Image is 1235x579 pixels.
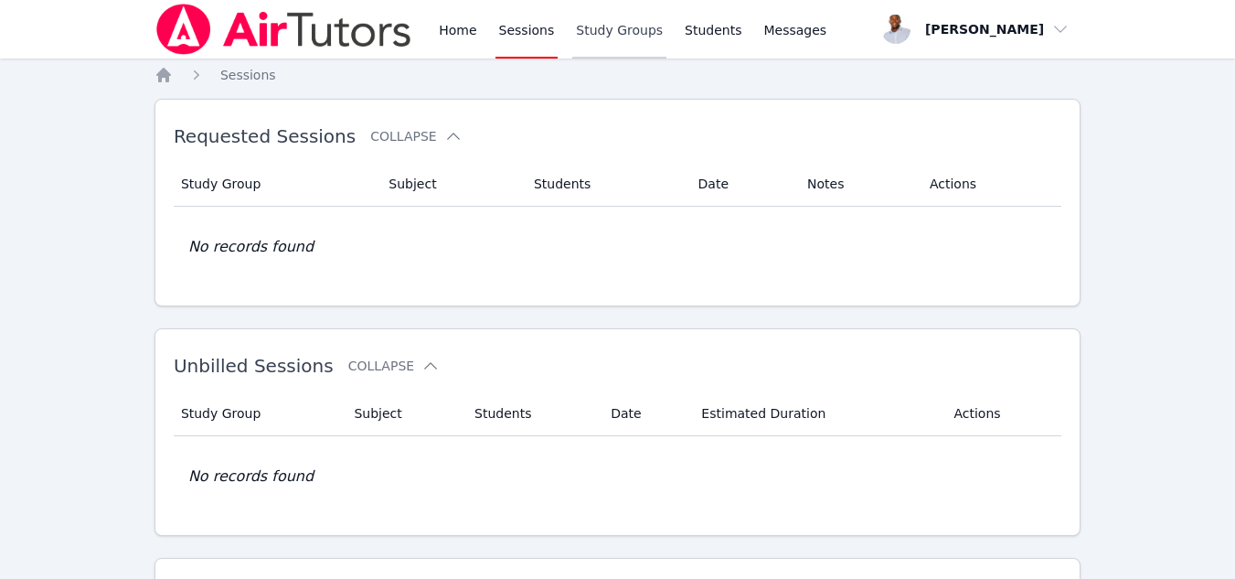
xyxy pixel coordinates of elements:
[174,207,1061,287] td: No records found
[942,391,1061,436] th: Actions
[796,162,919,207] th: Notes
[378,162,523,207] th: Subject
[174,355,334,377] span: Unbilled Sessions
[174,391,344,436] th: Study Group
[343,391,463,436] th: Subject
[220,66,276,84] a: Sessions
[370,127,462,145] button: Collapse
[348,357,440,375] button: Collapse
[154,4,413,55] img: Air Tutors
[523,162,687,207] th: Students
[764,21,827,39] span: Messages
[174,125,356,147] span: Requested Sessions
[600,391,690,436] th: Date
[919,162,1061,207] th: Actions
[463,391,600,436] th: Students
[687,162,796,207] th: Date
[220,68,276,82] span: Sessions
[174,436,1061,517] td: No records found
[174,162,378,207] th: Study Group
[154,66,1081,84] nav: Breadcrumb
[690,391,942,436] th: Estimated Duration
